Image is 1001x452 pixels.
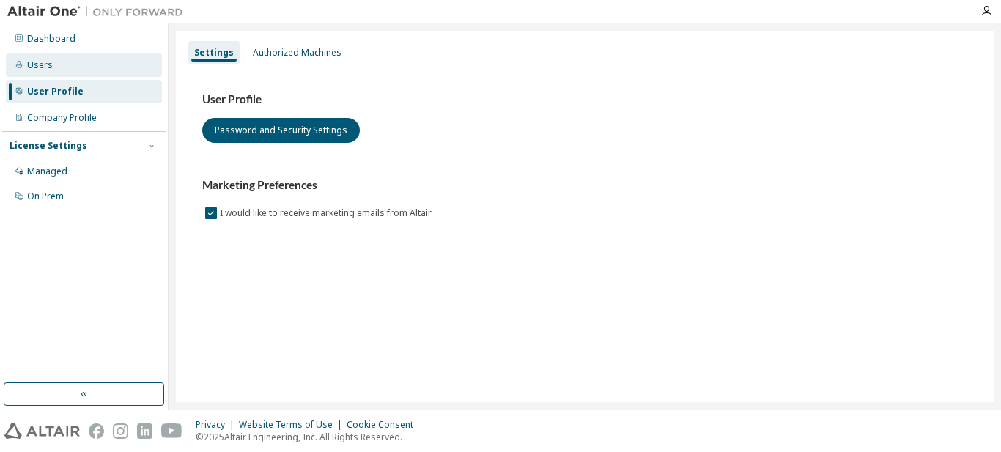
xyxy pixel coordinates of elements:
[7,4,191,19] img: Altair One
[4,423,80,439] img: altair_logo.svg
[27,166,67,177] div: Managed
[220,204,435,222] label: I would like to receive marketing emails from Altair
[27,112,97,124] div: Company Profile
[239,419,347,431] div: Website Terms of Use
[253,47,341,59] div: Authorized Machines
[196,419,239,431] div: Privacy
[161,423,182,439] img: youtube.svg
[27,59,53,71] div: Users
[202,92,967,107] h3: User Profile
[113,423,128,439] img: instagram.svg
[10,140,87,152] div: License Settings
[27,33,75,45] div: Dashboard
[27,86,84,97] div: User Profile
[202,118,360,143] button: Password and Security Settings
[89,423,104,439] img: facebook.svg
[202,178,967,193] h3: Marketing Preferences
[194,47,234,59] div: Settings
[347,419,422,431] div: Cookie Consent
[27,190,64,202] div: On Prem
[137,423,152,439] img: linkedin.svg
[196,431,422,443] p: © 2025 Altair Engineering, Inc. All Rights Reserved.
